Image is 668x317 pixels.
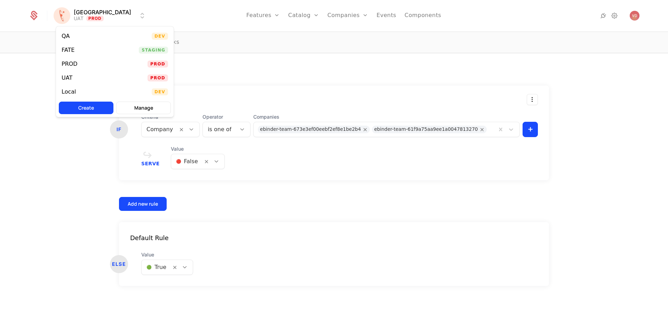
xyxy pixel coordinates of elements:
span: Dev [152,88,168,95]
div: Local [62,89,76,95]
div: UAT [62,75,72,81]
span: Dev [152,33,168,40]
span: Staging [139,47,168,54]
button: Create [59,102,113,114]
span: Prod [148,61,168,68]
div: QA [62,33,70,39]
div: PROD [62,61,78,67]
div: FATE [62,47,74,53]
div: Select environment [56,26,174,117]
span: Prod [148,74,168,81]
button: Manage [116,102,171,114]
